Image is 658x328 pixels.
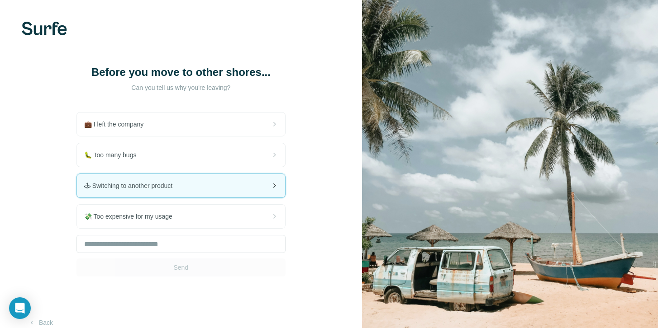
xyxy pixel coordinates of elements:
span: 🕹 Switching to another product [84,181,180,190]
img: Surfe's logo [22,22,67,35]
span: 💼 I left the company [84,120,151,129]
span: 💸 Too expensive for my usage [84,212,180,221]
span: 🐛 Too many bugs [84,150,144,159]
p: Can you tell us why you're leaving? [91,83,272,92]
div: Open Intercom Messenger [9,297,31,319]
h1: Before you move to other shores... [91,65,272,80]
